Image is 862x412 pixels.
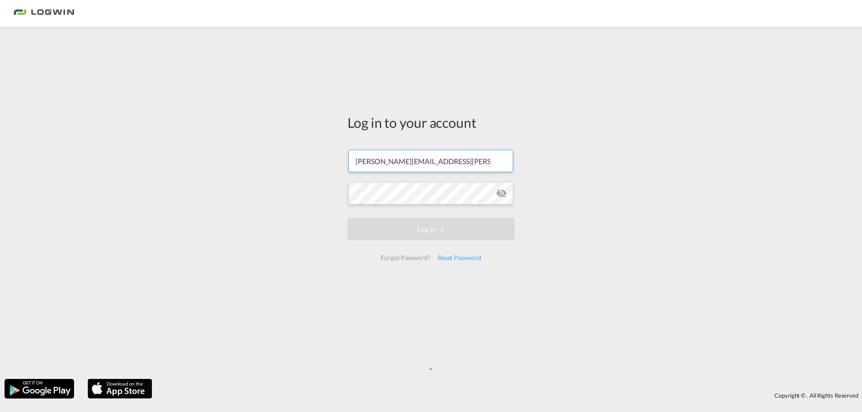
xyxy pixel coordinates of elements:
[347,113,515,132] div: Log in to your account
[347,218,515,240] button: LOGIN
[377,250,434,266] div: Forgot Password?
[4,378,75,399] img: google.png
[434,250,485,266] div: Reset Password
[496,188,507,199] md-icon: icon-eye-off
[13,4,74,24] img: 2761ae10d95411efa20a1f5e0282d2d7.png
[348,150,513,172] input: Enter email/phone number
[157,388,862,403] div: Copyright © . All Rights Reserved
[87,378,153,399] img: apple.png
